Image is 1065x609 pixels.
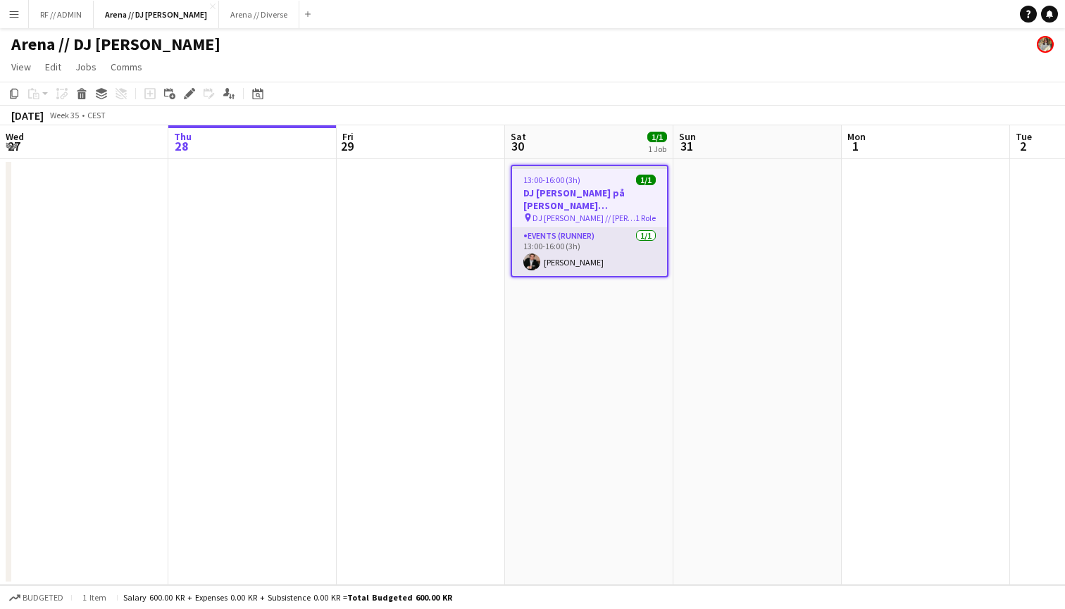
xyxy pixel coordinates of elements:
[677,138,696,154] span: 31
[511,130,526,143] span: Sat
[512,187,667,212] h3: DJ [PERSON_NAME] på [PERSON_NAME] Idrettsbane
[123,592,452,603] div: Salary 600.00 KR + Expenses 0.00 KR + Subsistence 0.00 KR =
[45,61,61,73] span: Edit
[6,130,24,143] span: Wed
[511,165,668,277] app-job-card: 13:00-16:00 (3h)1/1DJ [PERSON_NAME] på [PERSON_NAME] Idrettsbane DJ [PERSON_NAME] // [PERSON_NAME...
[647,132,667,142] span: 1/1
[77,592,111,603] span: 1 item
[70,58,102,76] a: Jobs
[105,58,148,76] a: Comms
[847,130,866,143] span: Mon
[679,130,696,143] span: Sun
[635,213,656,223] span: 1 Role
[636,175,656,185] span: 1/1
[509,138,526,154] span: 30
[648,144,666,154] div: 1 Job
[512,228,667,276] app-card-role: Events (Runner)1/113:00-16:00 (3h)[PERSON_NAME]
[174,130,192,143] span: Thu
[7,590,66,605] button: Budgeted
[11,108,44,123] div: [DATE]
[23,593,63,603] span: Budgeted
[111,61,142,73] span: Comms
[347,592,452,603] span: Total Budgeted 600.00 KR
[172,138,192,154] span: 28
[532,213,635,223] span: DJ [PERSON_NAME] // [PERSON_NAME] idrettsbane
[1016,130,1032,143] span: Tue
[219,1,299,28] button: Arena // Diverse
[342,130,354,143] span: Fri
[845,138,866,154] span: 1
[75,61,96,73] span: Jobs
[87,110,106,120] div: CEST
[29,1,94,28] button: RF // ADMIN
[1014,138,1032,154] span: 2
[340,138,354,154] span: 29
[46,110,82,120] span: Week 35
[6,58,37,76] a: View
[11,34,220,55] h1: Arena // DJ [PERSON_NAME]
[4,138,24,154] span: 27
[1037,36,1054,53] app-user-avatar: Sara Torsnes
[39,58,67,76] a: Edit
[94,1,219,28] button: Arena // DJ [PERSON_NAME]
[523,175,580,185] span: 13:00-16:00 (3h)
[11,61,31,73] span: View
